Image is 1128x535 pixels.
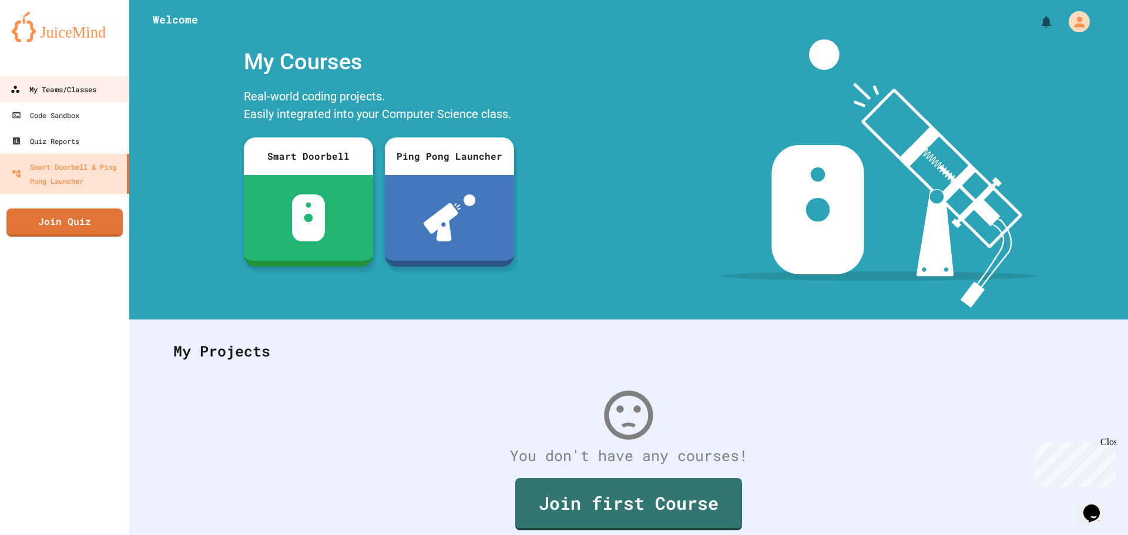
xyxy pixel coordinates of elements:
[385,137,514,175] div: Ping Pong Launcher
[515,478,742,530] a: Join first Course
[12,108,79,122] div: Code Sandbox
[12,134,79,148] div: Quiz Reports
[424,194,476,241] img: ppl-with-ball.png
[6,208,123,237] a: Join Quiz
[721,39,1036,308] img: banner-image-my-projects.png
[1056,8,1093,35] div: My Account
[11,82,96,97] div: My Teams/Classes
[1030,437,1116,487] iframe: chat widget
[238,39,520,85] div: My Courses
[292,194,325,241] img: sdb-white.svg
[12,160,122,188] div: Smart Doorbell & Ping Pong Launcher
[244,137,373,175] div: Smart Doorbell
[238,85,520,129] div: Real-world coding projects. Easily integrated into your Computer Science class.
[5,5,81,75] div: Chat with us now!Close
[12,12,117,42] img: logo-orange.svg
[162,445,1096,467] div: You don't have any courses!
[162,328,1096,374] div: My Projects
[1079,488,1116,523] iframe: chat widget
[1018,12,1056,32] div: My Notifications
